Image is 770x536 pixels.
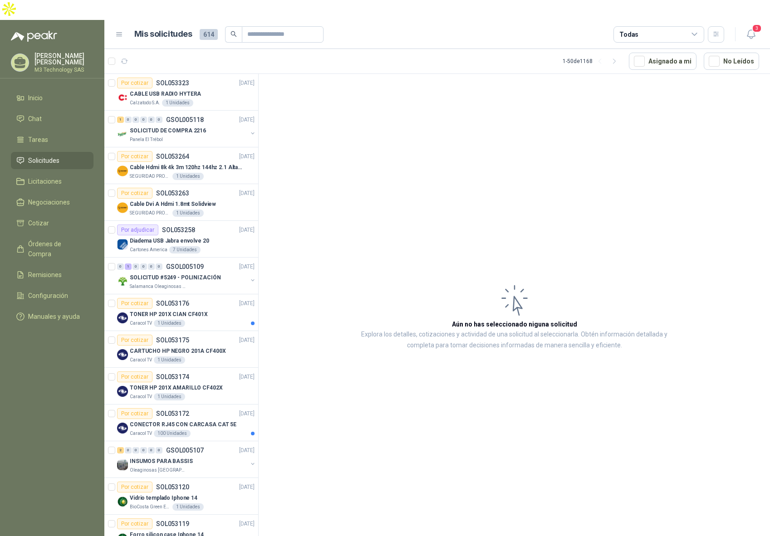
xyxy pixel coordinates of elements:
p: Diadema USB Jabra envolve 20 [130,237,209,245]
div: 0 [125,117,132,123]
a: Por cotizarSOL053172[DATE] Company LogoCONECTOR RJ45 CON CARCASA CAT 5ECaracol TV100 Unidades [104,404,258,441]
p: SOL053174 [156,374,189,380]
a: Manuales y ayuda [11,308,93,325]
div: 1 Unidades [172,173,204,180]
a: Por cotizarSOL053174[DATE] Company LogoTONER HP 201X AMARILLO CF402XCaracol TV1 Unidades [104,368,258,404]
p: SOL053172 [156,410,189,417]
a: Por cotizarSOL053176[DATE] Company LogoTONER HP 201X CIAN CF401XCaracol TV1 Unidades [104,294,258,331]
div: 0 [132,263,139,270]
div: 0 [132,117,139,123]
img: Company Logo [117,496,128,507]
p: CARTUCHO HP NEGRO 201A CF400X [130,347,226,356]
div: 1 Unidades [162,99,193,107]
p: [DATE] [239,373,255,381]
div: 0 [140,117,147,123]
div: 0 [140,447,147,453]
div: Todas [619,29,638,39]
p: CONECTOR RJ45 CON CARCASA CAT 5E [130,420,236,429]
p: [DATE] [239,446,255,455]
img: Company Logo [117,166,128,176]
div: 0 [156,263,162,270]
p: SOLICITUD DE COMPRA 2216 [130,127,206,135]
img: Company Logo [117,92,128,103]
p: [DATE] [239,483,255,492]
div: 0 [140,263,147,270]
img: Logo peakr [11,31,57,42]
a: Por adjudicarSOL053258[DATE] Company LogoDiadema USB Jabra envolve 20Cartones America7 Unidades [104,221,258,258]
div: 0 [125,447,132,453]
p: TONER HP 201X AMARILLO CF402X [130,384,223,392]
a: Por cotizarSOL053175[DATE] Company LogoCARTUCHO HP NEGRO 201A CF400XCaracol TV1 Unidades [104,331,258,368]
div: 0 [148,117,155,123]
p: [DATE] [239,336,255,345]
img: Company Logo [117,276,128,287]
h1: Mis solicitudes [134,28,192,41]
span: Licitaciones [28,176,62,186]
div: Por cotizar [117,518,152,529]
p: SOL053175 [156,337,189,343]
p: Caracol TV [130,430,152,437]
div: 2 [117,447,124,453]
a: Solicitudes [11,152,93,169]
div: Por cotizar [117,188,152,199]
p: SOL053263 [156,190,189,196]
img: Company Logo [117,202,128,213]
p: [DATE] [239,189,255,198]
p: SEGURIDAD PROVISER LTDA [130,173,171,180]
img: Company Logo [117,239,128,250]
div: Por cotizar [117,482,152,492]
a: Por cotizarSOL053263[DATE] Company LogoCable Dvi A Hdmi 1.8mt SolidviewSEGURIDAD PROVISER LTDA1 U... [104,184,258,221]
p: SOL053258 [162,227,195,233]
p: SOL053120 [156,484,189,490]
div: 0 [156,447,162,453]
div: 0 [148,447,155,453]
a: Por cotizarSOL053323[DATE] Company LogoCABLE USB RADIO HYTERACalzatodo S.A.1 Unidades [104,74,258,111]
p: [DATE] [239,79,255,88]
div: 1 [117,117,124,123]
p: Calzatodo S.A. [130,99,160,107]
a: Negociaciones [11,194,93,211]
div: 0 [156,117,162,123]
p: Caracol TV [130,356,152,364]
p: [DATE] [239,299,255,308]
div: 0 [148,263,155,270]
span: 614 [200,29,218,40]
img: Company Logo [117,459,128,470]
span: Manuales y ayuda [28,312,80,322]
a: Por cotizarSOL053264[DATE] Company LogoCable Hdmi 8k 4k 3m 120hz 144hz 2.1 Alta VelocidadSEGURIDA... [104,147,258,184]
span: Cotizar [28,218,49,228]
div: 100 Unidades [154,430,191,437]
span: Chat [28,114,42,124]
p: BioCosta Green Energy S.A.S [130,503,171,511]
p: SOL053264 [156,153,189,160]
a: Configuración [11,287,93,304]
p: [DATE] [239,520,255,528]
a: Cotizar [11,214,93,232]
p: Panela El Trébol [130,136,163,143]
a: Por cotizarSOL053120[DATE] Company LogoVidrio templado Iphone 14BioCosta Green Energy S.A.S1 Unid... [104,478,258,515]
p: SEGURIDAD PROVISER LTDA [130,210,171,217]
div: 1 Unidades [172,210,204,217]
div: Por cotizar [117,298,152,309]
p: CABLE USB RADIO HYTERA [130,90,201,98]
div: 1 Unidades [154,356,185,364]
a: 0 1 0 0 0 0 GSOL005109[DATE] Company LogoSOLICITUD #5249 - POLINIZACIÓNSalamanca Oleaginosas SAS [117,261,256,290]
p: INSUMOS PARA BASSIS [130,457,193,466]
div: 1 Unidades [172,503,204,511]
a: Chat [11,110,93,127]
p: Cable Hdmi 8k 4k 3m 120hz 144hz 2.1 Alta Velocidad [130,163,243,172]
img: Company Logo [117,386,128,397]
p: Cable Dvi A Hdmi 1.8mt Solidview [130,200,216,209]
p: GSOL005118 [166,117,204,123]
div: Por cotizar [117,151,152,162]
div: 7 Unidades [169,246,201,253]
p: [DATE] [239,409,255,418]
a: 2 0 0 0 0 0 GSOL005107[DATE] Company LogoINSUMOS PARA BASSISOleaginosas [GEOGRAPHIC_DATA][PERSON_... [117,445,256,474]
div: 1 Unidades [154,393,185,400]
p: Vidrio templado Iphone 14 [130,494,197,502]
span: Negociaciones [28,197,70,207]
p: Salamanca Oleaginosas SAS [130,283,187,290]
h3: Aún no has seleccionado niguna solicitud [452,319,577,329]
span: Remisiones [28,270,62,280]
p: SOL053119 [156,521,189,527]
